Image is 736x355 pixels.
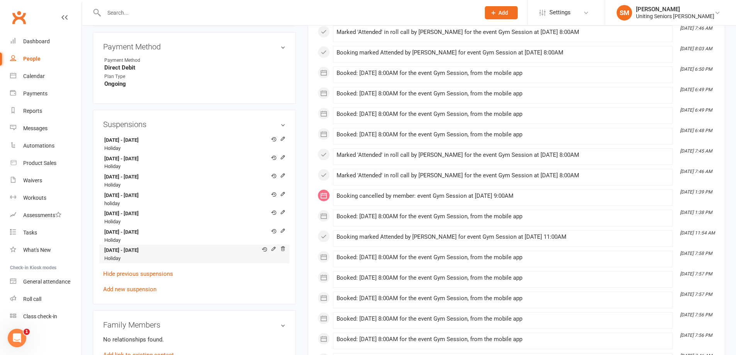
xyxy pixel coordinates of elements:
strong: [DATE] - [DATE] [104,192,282,200]
i: [DATE] 7:56 PM [680,333,712,338]
div: Calendar [23,73,45,79]
h3: Suspensions [103,120,286,129]
div: Roll call [23,296,41,302]
i: [DATE] 7:46 AM [680,169,712,174]
div: Booked: [DATE] 8:00AM for the event Gym Session, from the mobile app [337,70,669,76]
strong: [DATE] - [DATE] [104,173,282,181]
li: Holiday [103,134,286,153]
div: Booked: [DATE] 8:00AM for the event Gym Session, from the mobile app [337,295,669,302]
span: 1 [24,329,30,335]
button: Add [485,6,518,19]
div: Class check-in [23,313,57,319]
div: Marked 'Attended' in roll call by [PERSON_NAME] for the event Gym Session at [DATE] 8:00AM [337,29,669,36]
input: Search... [102,7,475,18]
i: [DATE] 6:48 PM [680,128,712,133]
i: [DATE] 11:54 AM [680,230,715,236]
div: Booking cancelled by member: event Gym Session at [DATE] 9:00AM [337,193,669,199]
h3: Family Members [103,321,286,329]
strong: [DATE] - [DATE] [104,210,282,218]
a: People [10,50,82,68]
span: Add [498,10,508,16]
div: Reports [23,108,42,114]
span: Settings [549,4,571,21]
div: Product Sales [23,160,56,166]
div: Tasks [23,229,37,236]
div: Booking marked Attended by [PERSON_NAME] for event Gym Session at [DATE] 8:00AM [337,49,669,56]
div: Assessments [23,212,61,218]
a: General attendance kiosk mode [10,273,82,290]
div: Payments [23,90,48,97]
strong: Ongoing [104,80,286,87]
div: Booked: [DATE] 8:00AM for the event Gym Session, from the mobile app [337,254,669,261]
div: Automations [23,143,54,149]
p: No relationships found. [103,335,286,344]
li: Holiday [103,226,286,245]
div: Messages [23,125,48,131]
i: [DATE] 1:39 PM [680,189,712,195]
i: [DATE] 6:49 PM [680,87,712,92]
a: Reports [10,102,82,120]
a: Roll call [10,290,82,308]
a: Class kiosk mode [10,308,82,325]
i: [DATE] 6:50 PM [680,66,712,72]
div: Payment Method [104,57,168,64]
li: Holiday [103,208,286,227]
a: Automations [10,137,82,155]
a: Messages [10,120,82,137]
div: Booked: [DATE] 8:00AM for the event Gym Session, from the mobile app [337,316,669,322]
div: Waivers [23,177,42,183]
a: Assessments [10,207,82,224]
div: People [23,56,41,62]
a: Payments [10,85,82,102]
div: Marked 'Attended' in roll call by [PERSON_NAME] for the event Gym Session at [DATE] 8:00AM [337,172,669,179]
i: [DATE] 1:38 PM [680,210,712,215]
div: [PERSON_NAME] [636,6,714,13]
li: holiday [103,190,286,209]
a: Hide previous suspensions [103,270,173,277]
a: What's New [10,241,82,259]
a: Calendar [10,68,82,85]
div: General attendance [23,279,70,285]
div: Booked: [DATE] 8:00AM for the event Gym Session, from the mobile app [337,213,669,220]
div: Plan Type [104,73,168,80]
a: Add new suspension [103,286,156,293]
iframe: Intercom live chat [8,329,26,347]
h3: Payment Method [103,42,286,51]
div: Marked 'Attended' in roll call by [PERSON_NAME] for the event Gym Session at [DATE] 8:00AM [337,152,669,158]
a: Dashboard [10,33,82,50]
div: Booked: [DATE] 8:00AM for the event Gym Session, from the mobile app [337,275,669,281]
a: Workouts [10,189,82,207]
div: Booked: [DATE] 8:00AM for the event Gym Session, from the mobile app [337,90,669,97]
a: Waivers [10,172,82,189]
a: Tasks [10,224,82,241]
div: Uniting Seniors [PERSON_NAME] [636,13,714,20]
div: Booking marked Attended by [PERSON_NAME] for event Gym Session at [DATE] 11:00AM [337,234,669,240]
div: SM [617,5,632,20]
li: Holiday [103,245,286,263]
li: Holiday [103,171,286,190]
strong: [DATE] - [DATE] [104,155,282,163]
a: Clubworx [9,8,29,27]
i: [DATE] 7:56 PM [680,312,712,318]
strong: Direct Debit [104,64,286,71]
div: Dashboard [23,38,50,44]
div: What's New [23,247,51,253]
div: Booked: [DATE] 8:00AM for the event Gym Session, from the mobile app [337,336,669,343]
div: Workouts [23,195,46,201]
a: Product Sales [10,155,82,172]
i: [DATE] 7:57 PM [680,271,712,277]
i: [DATE] 8:03 AM [680,46,712,51]
strong: [DATE] - [DATE] [104,246,282,255]
i: [DATE] 7:46 AM [680,25,712,31]
li: Holiday [103,153,286,172]
i: [DATE] 6:49 PM [680,107,712,113]
div: Booked: [DATE] 8:00AM for the event Gym Session, from the mobile app [337,131,669,138]
div: Booked: [DATE] 8:00AM for the event Gym Session, from the mobile app [337,111,669,117]
i: [DATE] 7:45 AM [680,148,712,154]
i: [DATE] 7:58 PM [680,251,712,256]
strong: [DATE] - [DATE] [104,228,282,236]
i: [DATE] 7:57 PM [680,292,712,297]
strong: [DATE] - [DATE] [104,136,282,144]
